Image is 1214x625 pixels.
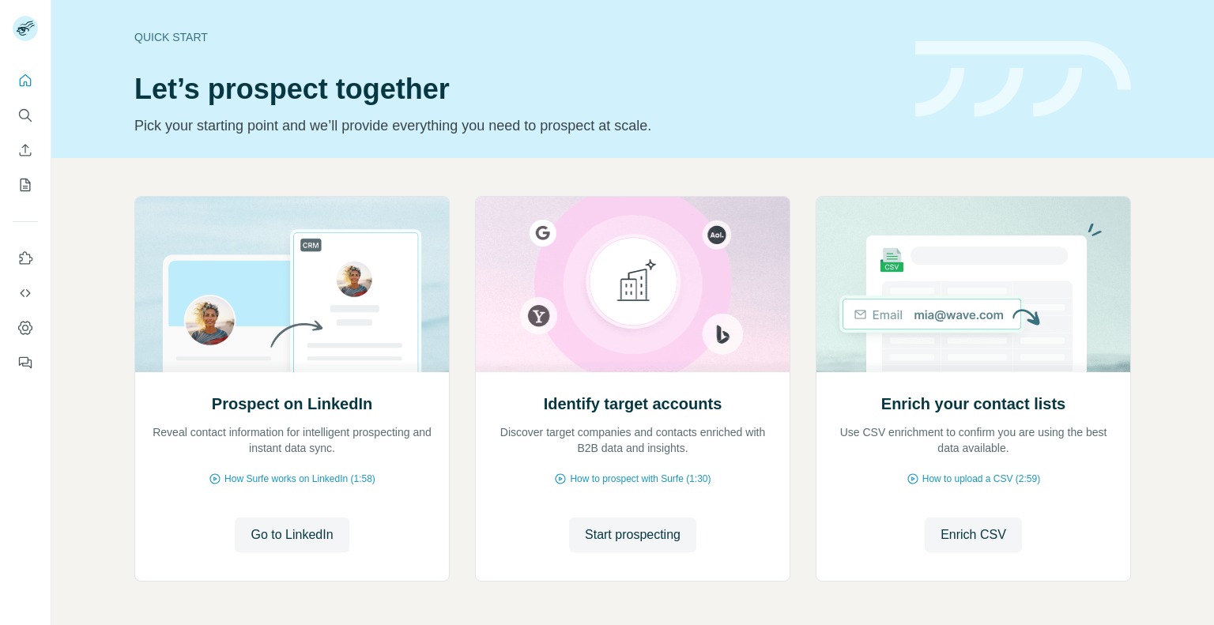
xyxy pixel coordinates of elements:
button: Use Surfe API [13,279,38,307]
h2: Identify target accounts [544,393,722,415]
img: banner [915,41,1131,118]
span: How Surfe works on LinkedIn (1:58) [224,472,375,486]
p: Pick your starting point and we’ll provide everything you need to prospect at scale. [134,115,896,137]
span: How to prospect with Surfe (1:30) [570,472,711,486]
button: Dashboard [13,314,38,342]
p: Use CSV enrichment to confirm you are using the best data available. [832,424,1114,456]
span: Go to LinkedIn [251,525,333,544]
span: How to upload a CSV (2:59) [922,472,1040,486]
button: Start prospecting [569,518,696,552]
button: My lists [13,171,38,199]
button: Feedback [13,348,38,377]
h2: Prospect on LinkedIn [212,393,372,415]
span: Start prospecting [585,525,681,544]
h2: Enrich your contact lists [881,393,1065,415]
img: Identify target accounts [475,197,790,372]
span: Enrich CSV [941,525,1006,544]
img: Prospect on LinkedIn [134,197,450,372]
button: Quick start [13,66,38,95]
button: Enrich CSV [13,136,38,164]
p: Discover target companies and contacts enriched with B2B data and insights. [492,424,774,456]
h1: Let’s prospect together [134,73,896,105]
button: Use Surfe on LinkedIn [13,244,38,273]
button: Enrich CSV [925,518,1022,552]
img: Enrich your contact lists [816,197,1131,372]
button: Go to LinkedIn [235,518,349,552]
div: Quick start [134,29,896,45]
button: Search [13,101,38,130]
p: Reveal contact information for intelligent prospecting and instant data sync. [151,424,433,456]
